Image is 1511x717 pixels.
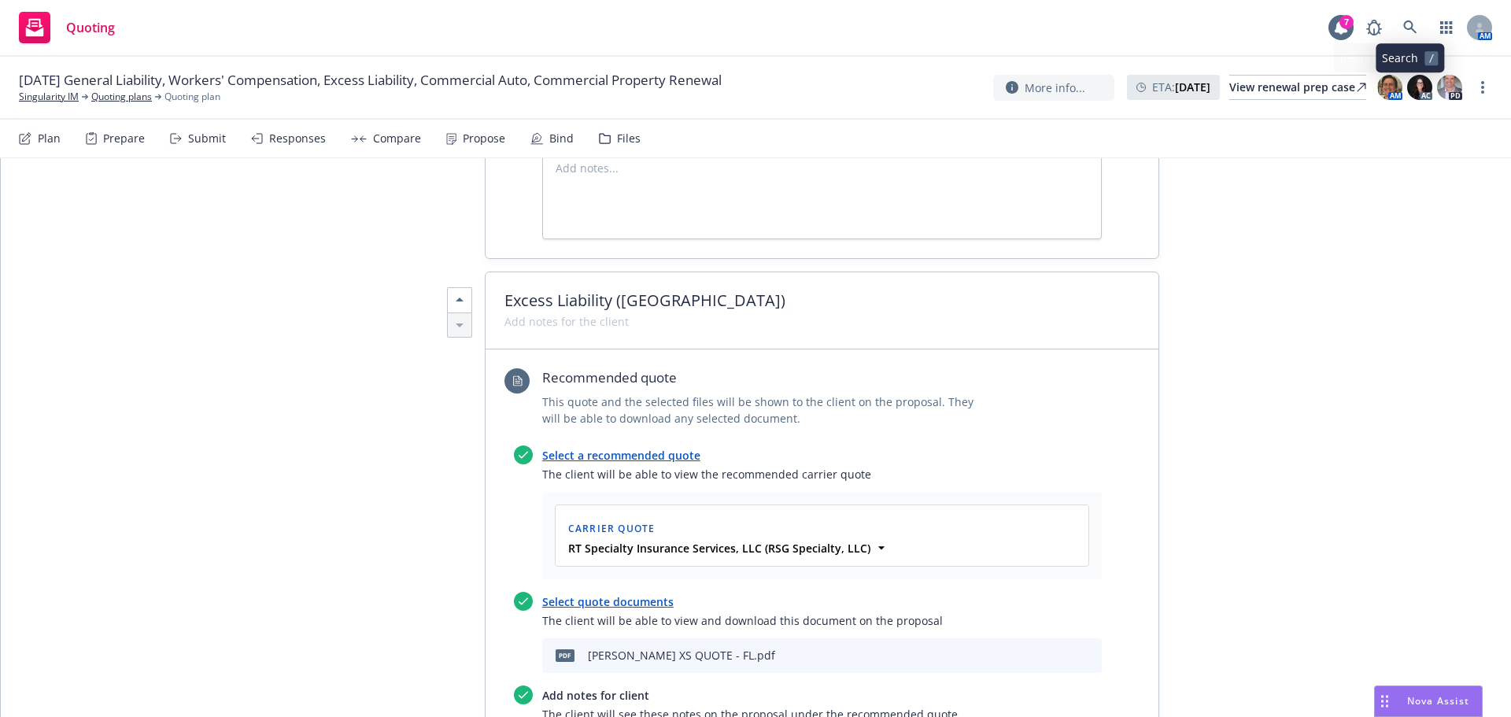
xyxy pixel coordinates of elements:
[568,541,870,556] strong: RT Specialty Insurance Services, LLC (RSG Specialty, LLC)
[542,594,674,609] a: Select quote documents
[1473,78,1492,97] a: more
[373,132,421,145] div: Compare
[1374,686,1483,717] button: Nova Assist
[1056,646,1070,665] button: preview file
[1339,15,1354,29] div: 7
[542,612,1102,629] span: The client will be able to view and download this document on the proposal
[1031,646,1044,665] button: download file
[556,649,574,661] span: pdf
[463,132,505,145] div: Propose
[1175,79,1210,94] strong: [DATE]
[504,291,1140,310] span: Excess Liability ([GEOGRAPHIC_DATA])
[568,522,656,535] span: Carrier Quote
[188,132,226,145] div: Submit
[542,394,991,427] span: This quote and the selected files will be shown to the client on the proposal. They will be able ...
[1407,694,1469,708] span: Nova Assist
[542,688,649,703] a: Add notes for client
[19,71,722,90] span: [DATE] General Liability, Workers' Compensation, Excess Liability, Commercial Auto, Commercial Pr...
[1395,12,1426,43] a: Search
[588,647,775,663] div: [PERSON_NAME] XS QUOTE - FL.pdf
[1431,12,1462,43] a: Switch app
[542,448,700,463] a: Select a recommended quote
[91,90,152,104] a: Quoting plans
[1152,79,1210,95] span: ETA :
[269,132,326,145] div: Responses
[1229,76,1366,99] div: View renewal prep case
[1358,12,1390,43] a: Report a Bug
[38,132,61,145] div: Plan
[1229,75,1366,100] a: View renewal prep case
[542,466,1102,482] span: The client will be able to view the recommended carrier quote
[164,90,220,104] span: Quoting plan
[103,132,145,145] div: Prepare
[66,21,115,34] span: Quoting
[1437,75,1462,100] img: photo
[19,90,79,104] a: Singularity IM
[1375,686,1395,716] div: Drag to move
[542,368,991,387] span: Recommended quote
[549,132,574,145] div: Bind
[13,6,121,50] a: Quoting
[993,75,1114,101] button: More info...
[1377,75,1402,100] img: photo
[1407,75,1432,100] img: photo
[1083,646,1095,665] button: archive file
[617,132,641,145] div: Files
[1025,79,1085,96] span: More info...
